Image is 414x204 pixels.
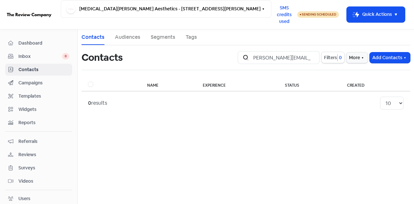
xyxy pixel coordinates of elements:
[18,195,30,202] div: Users
[151,33,175,41] a: Segments
[18,53,62,60] span: Inbox
[338,54,342,61] span: 0
[61,0,271,18] button: [MEDICAL_DATA][PERSON_NAME] Aesthetics - [STREET_ADDRESS][PERSON_NAME]
[250,51,320,64] input: Search
[5,175,72,187] a: Videos
[5,162,72,174] a: Surveys
[5,135,72,147] a: Referrals
[346,52,368,63] button: More
[186,33,197,41] a: Tags
[277,5,292,25] span: SMS credits used
[297,11,339,18] a: Sending Scheduled
[324,54,337,61] span: Filters
[5,50,72,62] a: Inbox 0
[18,119,69,126] span: Reports
[341,78,410,91] th: Created
[5,117,72,129] a: Reports
[18,165,69,171] span: Surveys
[88,99,107,107] div: results
[141,78,196,91] th: Name
[82,33,104,41] a: Contacts
[62,53,69,59] span: 0
[5,64,72,76] a: Contacts
[347,7,405,22] button: Quick Actions
[5,149,72,161] a: Reviews
[18,178,69,185] span: Videos
[321,52,344,63] button: Filters0
[18,66,69,73] span: Contacts
[18,151,69,158] span: Reviews
[18,106,69,113] span: Widgets
[278,78,341,91] th: Status
[18,40,69,47] span: Dashboard
[370,52,410,63] button: Add Contacts
[5,90,72,102] a: Templates
[115,33,140,41] a: Audiences
[271,11,297,17] a: SMS credits used
[302,12,336,16] span: Sending Scheduled
[5,37,72,49] a: Dashboard
[82,47,123,68] h1: Contacts
[18,93,69,100] span: Templates
[196,78,278,91] th: Experience
[88,100,91,106] strong: 0
[5,103,72,115] a: Widgets
[18,138,69,145] span: Referrals
[18,80,69,86] span: Campaigns
[5,77,72,89] a: Campaigns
